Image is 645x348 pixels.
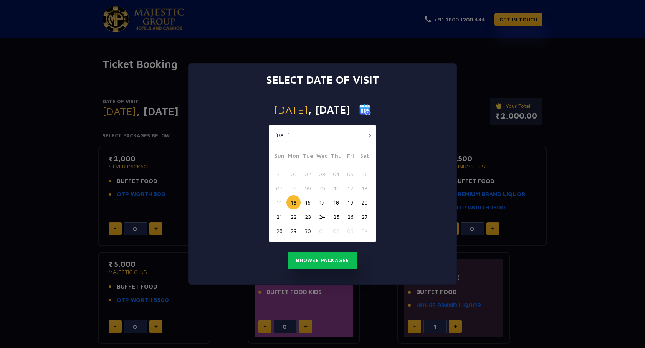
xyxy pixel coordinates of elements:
h3: Select date of visit [266,73,379,86]
button: 04 [357,224,372,238]
button: 12 [343,181,357,195]
span: Sun [272,152,286,162]
button: 13 [357,181,372,195]
button: 02 [329,224,343,238]
button: [DATE] [271,130,294,141]
button: 26 [343,209,357,224]
span: , [DATE] [308,104,350,115]
button: 01 [315,224,329,238]
button: 15 [286,195,301,209]
span: Sat [357,152,372,162]
button: 04 [329,167,343,181]
button: 28 [272,224,286,238]
button: 23 [301,209,315,224]
button: 31 [272,167,286,181]
button: 07 [272,181,286,195]
span: Fri [343,152,357,162]
button: 30 [301,224,315,238]
button: 17 [315,195,329,209]
button: 18 [329,195,343,209]
button: 01 [286,167,301,181]
span: Mon [286,152,301,162]
span: Wed [315,152,329,162]
button: 19 [343,195,357,209]
button: 14 [272,195,286,209]
button: 11 [329,181,343,195]
button: 08 [286,181,301,195]
span: Tue [301,152,315,162]
button: Browse Packages [288,252,357,269]
button: 03 [315,167,329,181]
button: 06 [357,167,372,181]
button: 29 [286,224,301,238]
button: 24 [315,209,329,224]
button: 10 [315,181,329,195]
button: 27 [357,209,372,224]
button: 22 [286,209,301,224]
button: 09 [301,181,315,195]
button: 02 [301,167,315,181]
button: 16 [301,195,315,209]
button: 05 [343,167,357,181]
img: calender icon [359,104,371,115]
button: 20 [357,195,372,209]
span: Thu [329,152,343,162]
button: 21 [272,209,286,224]
span: [DATE] [274,104,308,115]
button: 03 [343,224,357,238]
button: 25 [329,209,343,224]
